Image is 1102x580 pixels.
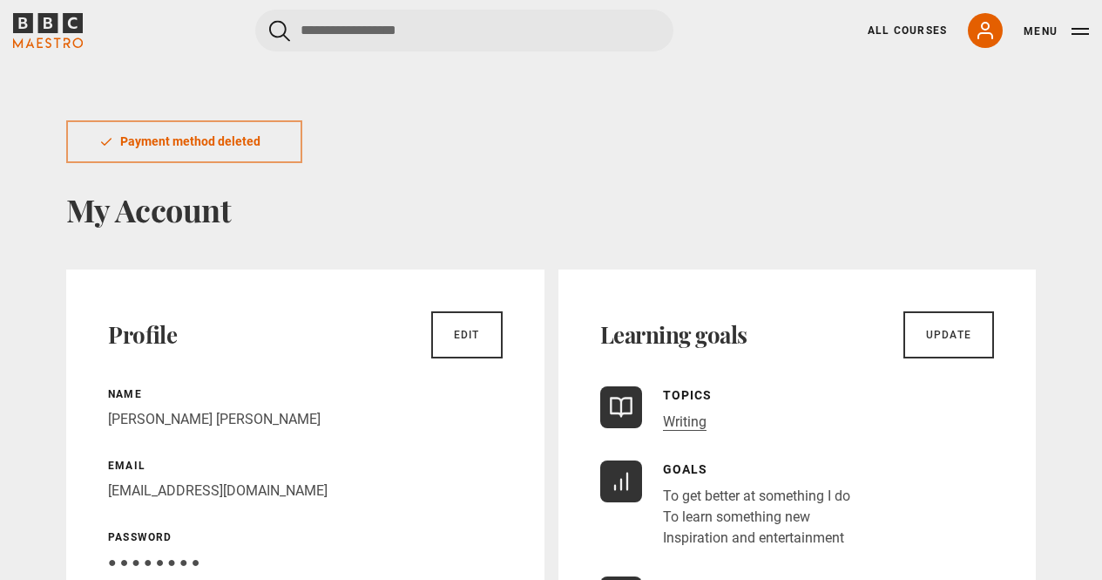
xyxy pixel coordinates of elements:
svg: BBC Maestro [13,13,83,48]
div: Payment method deleted [66,120,302,163]
a: Update [903,311,994,358]
p: Goals [663,461,850,479]
button: Toggle navigation [1024,23,1089,40]
a: Edit [431,311,503,358]
p: [EMAIL_ADDRESS][DOMAIN_NAME] [108,481,503,502]
a: All Courses [868,23,947,38]
li: Inspiration and entertainment [663,528,850,549]
input: Search [255,10,673,51]
p: Name [108,386,503,402]
p: Topics [663,386,713,405]
span: ● ● ● ● ● ● ● ● [108,554,199,570]
button: Submit the search query [269,20,290,42]
p: Password [108,529,503,545]
h2: Profile [108,321,177,349]
h2: Learning goals [600,321,747,349]
li: To get better at something I do [663,486,850,507]
p: [PERSON_NAME] [PERSON_NAME] [108,409,503,430]
h1: My Account [66,191,1036,228]
a: Writing [663,413,706,431]
li: To learn something new [663,507,850,528]
p: Email [108,458,503,474]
